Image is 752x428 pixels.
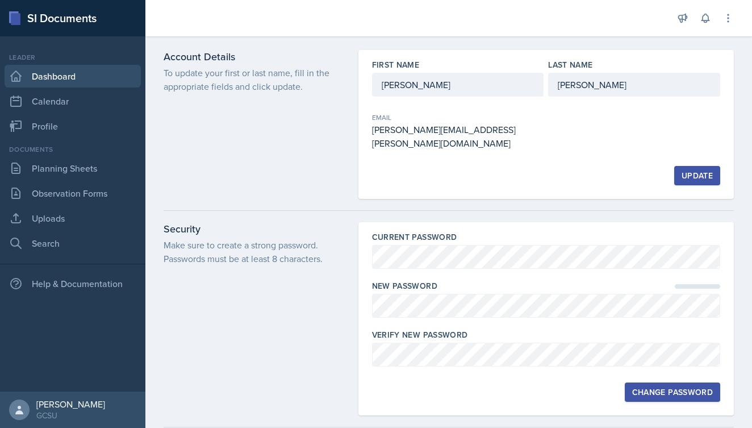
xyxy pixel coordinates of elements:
[164,50,345,64] h3: Account Details
[164,222,345,236] h3: Security
[674,166,720,185] button: Update
[5,272,141,295] div: Help & Documentation
[548,73,720,97] input: Enter last name
[164,66,345,93] p: To update your first or last name, fill in the appropriate fields and click update.
[5,115,141,138] a: Profile
[5,90,141,113] a: Calendar
[5,157,141,180] a: Planning Sheets
[5,52,141,63] div: Leader
[372,123,544,150] div: [PERSON_NAME][EMAIL_ADDRESS][PERSON_NAME][DOMAIN_NAME]
[372,113,544,123] div: Email
[682,171,713,180] div: Update
[5,65,141,88] a: Dashboard
[5,232,141,255] a: Search
[36,398,105,410] div: [PERSON_NAME]
[5,207,141,230] a: Uploads
[36,410,105,421] div: GCSU
[372,73,544,97] input: Enter first name
[5,182,141,205] a: Observation Forms
[372,329,468,340] label: Verify New Password
[625,383,720,402] button: Change Password
[632,388,713,397] div: Change Password
[372,231,457,243] label: Current Password
[5,144,141,155] div: Documents
[548,59,592,70] label: Last Name
[372,59,420,70] label: First Name
[164,238,345,265] p: Make sure to create a strong password. Passwords must be at least 8 characters.
[372,280,437,292] label: New Password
